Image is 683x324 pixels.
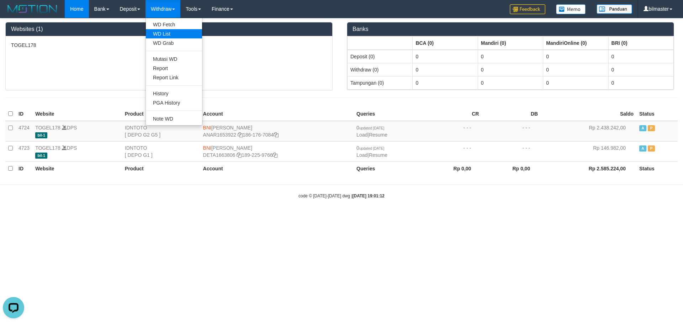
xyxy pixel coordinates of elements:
[122,107,200,121] th: Product
[413,76,478,89] td: 0
[636,107,678,121] th: Status
[541,107,636,121] th: Saldo
[200,141,354,161] td: [PERSON_NAME] 189-225-9766
[423,107,482,121] th: CR
[146,98,202,107] a: PGA History
[608,50,673,63] td: 0
[636,161,678,175] th: Status
[369,152,387,158] a: Resume
[356,152,367,158] a: Load
[356,125,387,138] span: |
[146,64,202,73] a: Report
[35,132,47,138] span: bil-1
[122,161,200,175] th: Product
[237,152,242,158] a: Copy DETA1663806 to clipboard
[3,3,24,24] button: Open LiveChat chat widget
[122,121,200,142] td: IDNTOTO [ DEPO G2 G5 ]
[354,107,423,121] th: Queries
[354,161,423,175] th: Queries
[359,147,384,150] span: updated [DATE]
[5,4,59,14] img: MOTION_logo.png
[648,125,655,131] span: Paused
[356,132,367,138] a: Load
[608,36,673,50] th: Group: activate to sort column ascending
[203,145,211,151] span: BNI
[356,145,387,158] span: |
[32,141,122,161] td: DPS
[597,4,632,14] img: panduan.png
[423,161,482,175] th: Rp 0,00
[272,152,277,158] a: Copy 1892259766 to clipboard
[543,63,608,76] td: 0
[353,26,668,32] h3: Banks
[32,107,122,121] th: Website
[16,161,32,175] th: ID
[16,121,32,142] td: 4724
[122,141,200,161] td: IDNTOTO [ DEPO G1 ]
[482,121,541,142] td: - - -
[146,38,202,48] a: WD Grab
[541,141,636,161] td: Rp 146.982,00
[348,76,413,89] td: Tampungan (0)
[356,145,384,151] span: 0
[203,125,211,131] span: BNI
[146,54,202,64] a: Mutasi WD
[543,76,608,89] td: 0
[482,141,541,161] td: - - -
[369,132,387,138] a: Resume
[238,132,243,138] a: Copy ANAR1653922 to clipboard
[359,126,384,130] span: updated [DATE]
[478,50,543,63] td: 0
[478,36,543,50] th: Group: activate to sort column ascending
[608,76,673,89] td: 0
[353,193,385,198] strong: [DATE] 19:01:12
[413,50,478,63] td: 0
[348,50,413,63] td: Deposit (0)
[200,161,354,175] th: Account
[541,121,636,142] td: Rp 2.438.242,00
[348,63,413,76] td: Withdraw (0)
[16,141,32,161] td: 4723
[541,161,636,175] th: Rp 2.585.224,00
[146,114,202,123] a: Note WD
[146,89,202,98] a: History
[556,4,586,14] img: Button%20Memo.svg
[274,132,279,138] a: Copy 1861767084 to clipboard
[32,161,122,175] th: Website
[32,121,122,142] td: DPS
[543,36,608,50] th: Group: activate to sort column ascending
[348,36,413,50] th: Group: activate to sort column ascending
[146,73,202,82] a: Report Link
[11,42,327,49] p: TOGEL178
[413,63,478,76] td: 0
[608,63,673,76] td: 0
[423,141,482,161] td: - - -
[298,193,385,198] small: code © [DATE]-[DATE] dwg |
[203,152,235,158] a: DETA1663806
[16,107,32,121] th: ID
[200,107,354,121] th: Account
[35,153,47,159] span: bil-1
[543,50,608,63] td: 0
[200,121,354,142] td: [PERSON_NAME] 186-176-7084
[648,145,655,152] span: Paused
[413,36,478,50] th: Group: activate to sort column ascending
[35,145,60,151] a: TOGEL178
[482,107,541,121] th: DB
[203,132,236,138] a: ANAR1653922
[639,125,646,131] span: Active
[482,161,541,175] th: Rp 0,00
[11,26,327,32] h3: Websites (1)
[423,121,482,142] td: - - -
[510,4,545,14] img: Feedback.jpg
[356,125,384,131] span: 0
[478,76,543,89] td: 0
[35,125,60,131] a: TOGEL178
[639,145,646,152] span: Active
[478,63,543,76] td: 0
[146,20,202,29] a: WD Fetch
[146,29,202,38] a: WD List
